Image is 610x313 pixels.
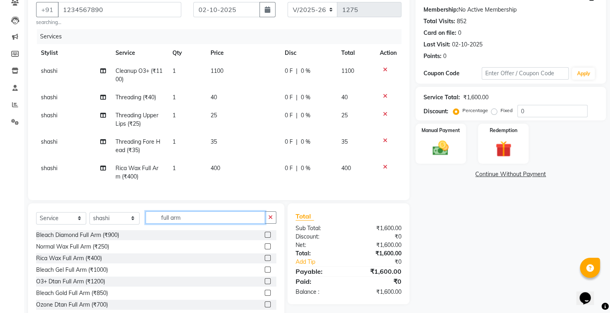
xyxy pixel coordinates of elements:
[36,243,109,251] div: Normal Wax Full Arm (₹250)
[490,127,517,134] label: Redemption
[206,44,280,62] th: Price
[424,6,598,14] div: No Active Membership
[290,258,358,266] a: Add Tip
[41,165,57,172] span: shashi
[290,233,349,241] div: Discount:
[172,138,176,145] span: 1
[424,29,456,37] div: Card on file:
[36,266,108,274] div: Bleach Gel Full Arm (₹1000)
[58,2,181,17] input: Search by Name/Mobile/Email/Code
[341,112,348,119] span: 25
[172,112,176,119] span: 1
[301,67,310,75] span: 0 %
[501,107,513,114] label: Fixed
[422,127,460,134] label: Manual Payment
[285,111,293,120] span: 0 F
[458,29,461,37] div: 0
[301,138,310,146] span: 0 %
[296,164,298,173] span: |
[296,93,298,102] span: |
[349,277,407,286] div: ₹0
[572,68,595,80] button: Apply
[41,94,57,101] span: shashi
[36,289,108,297] div: Bleach Gold Full Arm (₹850)
[41,67,57,74] span: shashi
[36,254,102,263] div: Rica Wax Full Arm (₹400)
[336,44,375,62] th: Total
[428,139,454,157] img: _cash.svg
[424,93,460,102] div: Service Total:
[116,138,160,154] span: Threading Fore Head (₹35)
[301,111,310,120] span: 0 %
[462,107,488,114] label: Percentage
[349,224,407,233] div: ₹1,600.00
[116,112,158,127] span: Threading Upper Lips (₹25)
[296,138,298,146] span: |
[36,301,108,309] div: Ozone Dtan Full Arm (₹700)
[490,139,517,159] img: _gift.svg
[301,93,310,102] span: 0 %
[41,138,57,145] span: shashi
[452,40,482,49] div: 02-10-2025
[349,267,407,276] div: ₹1,600.00
[375,44,401,62] th: Action
[349,233,407,241] div: ₹0
[349,288,407,296] div: ₹1,600.00
[285,138,293,146] span: 0 F
[349,249,407,258] div: ₹1,600.00
[424,40,450,49] div: Last Visit:
[576,281,602,305] iframe: chat widget
[341,138,348,145] span: 35
[290,241,349,249] div: Net:
[358,258,407,266] div: ₹0
[296,111,298,120] span: |
[37,29,407,44] div: Services
[111,44,168,62] th: Service
[211,112,217,119] span: 25
[290,277,349,286] div: Paid:
[36,231,119,239] div: Bleach Diamond Full Arm (₹900)
[424,69,482,78] div: Coupon Code
[116,165,158,180] span: Rica Wax Full Arm (₹400)
[341,67,354,74] span: 1100
[341,165,351,172] span: 400
[296,212,314,221] span: Total
[172,67,176,74] span: 1
[285,164,293,173] span: 0 F
[36,277,105,286] div: O3+ Dtan Full Arm (₹1200)
[424,107,448,116] div: Discount:
[211,94,217,101] span: 40
[424,17,455,26] div: Total Visits:
[290,288,349,296] div: Balance :
[285,67,293,75] span: 0 F
[341,94,348,101] span: 40
[41,112,57,119] span: shashi
[424,6,458,14] div: Membership:
[211,165,220,172] span: 400
[211,67,223,74] span: 1100
[146,211,265,224] input: Search or Scan
[36,2,59,17] button: +91
[211,138,217,145] span: 35
[457,17,466,26] div: 852
[417,170,604,179] a: Continue Without Payment
[172,165,176,172] span: 1
[280,44,336,62] th: Disc
[290,224,349,233] div: Sub Total:
[116,67,162,83] span: Cleanup O3+ (₹1100)
[36,19,181,26] small: searching...
[285,93,293,102] span: 0 F
[349,241,407,249] div: ₹1,600.00
[482,67,569,80] input: Enter Offer / Coupon Code
[443,52,446,60] div: 0
[36,44,111,62] th: Stylist
[290,249,349,258] div: Total:
[301,164,310,173] span: 0 %
[290,267,349,276] div: Payable:
[296,67,298,75] span: |
[463,93,488,102] div: ₹1,600.00
[424,52,442,60] div: Points:
[172,94,176,101] span: 1
[116,94,156,101] span: Threading (₹40)
[168,44,206,62] th: Qty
